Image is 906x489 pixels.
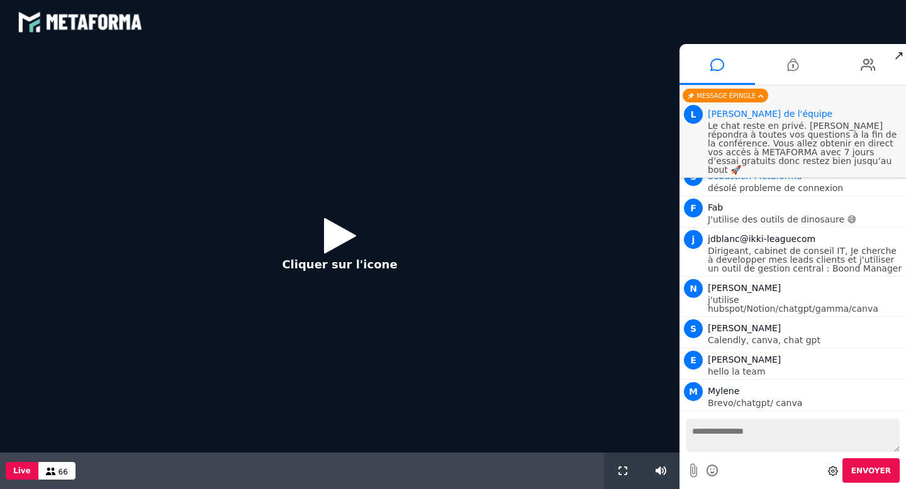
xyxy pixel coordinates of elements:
p: hello la team [708,367,903,376]
button: Live [6,462,38,480]
span: [PERSON_NAME] [708,283,781,293]
span: N [684,279,703,298]
p: j'utilise hubspot/Notion/chatgpt/gamma/canva [708,295,903,313]
span: Animateur [708,109,832,119]
p: Dirigeant, cabinet de conseil IT, Je cherche à developper mes leads clients et j'utiliser un outi... [708,246,903,273]
span: jdblanc@ikki-leaguecom [708,234,815,244]
span: S [684,319,703,338]
span: 66 [59,468,68,476]
p: Brevo/chatgpt/ canva [708,398,903,407]
button: Cliquer sur l'icone [269,208,410,289]
span: E [684,351,703,370]
span: F [684,199,703,217]
span: Envoyer [851,466,891,475]
span: ↗ [892,44,906,67]
span: [PERSON_NAME] [708,323,781,333]
p: Calendly, canva, chat gpt [708,336,903,344]
p: J'utilise des outils de dinosaure 😅 [708,215,903,224]
p: désolé probleme de connexion [708,184,903,192]
span: [PERSON_NAME] [708,354,781,365]
p: Cliquer sur l'icone [282,256,397,273]
p: Le chat reste en privé. [PERSON_NAME] répondra à toutes vos questions à la fin de la conférence. ... [708,121,903,174]
div: Message épinglé [683,89,768,102]
span: L [684,105,703,124]
span: j [684,230,703,249]
span: M [684,382,703,401]
span: Fab [708,202,723,212]
button: Envoyer [842,458,900,483]
span: Mylene [708,386,739,396]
